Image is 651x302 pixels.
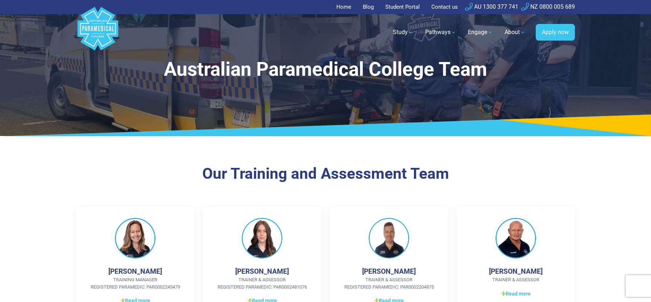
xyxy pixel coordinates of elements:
[536,24,575,41] a: Apply now
[465,3,518,10] a: AU 1300 377 741
[242,218,282,258] img: Betina Ellul
[235,267,289,276] h4: [PERSON_NAME]
[215,276,310,290] span: Trainer & Assessor Registered Paramedic: PAR0002481076
[113,58,538,81] h1: Australian Paramedical College Team
[495,218,536,258] img: Jens Hojby
[489,267,543,276] h4: [PERSON_NAME]
[362,267,416,276] h4: [PERSON_NAME]
[389,22,418,42] a: Study
[88,276,183,290] span: Training Manager Registered Paramedic: PAR0002245479
[341,276,436,290] span: Trainer & Assessor Registered Paramedic: PAR0002204875
[113,165,538,183] h3: Our Training and Assessment Team
[464,22,497,42] a: Engage
[76,14,120,51] a: Australian Paramedical College
[521,3,575,10] a: NZ 0800 005 689
[500,22,530,42] a: About
[468,276,563,284] span: Trainer & Assessor
[421,22,461,42] a: Pathways
[369,218,409,258] img: Chris King
[115,218,156,258] img: Jaime Wallis
[108,267,162,276] h4: [PERSON_NAME]
[501,290,531,298] span: Read more
[468,289,563,298] a: Read more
